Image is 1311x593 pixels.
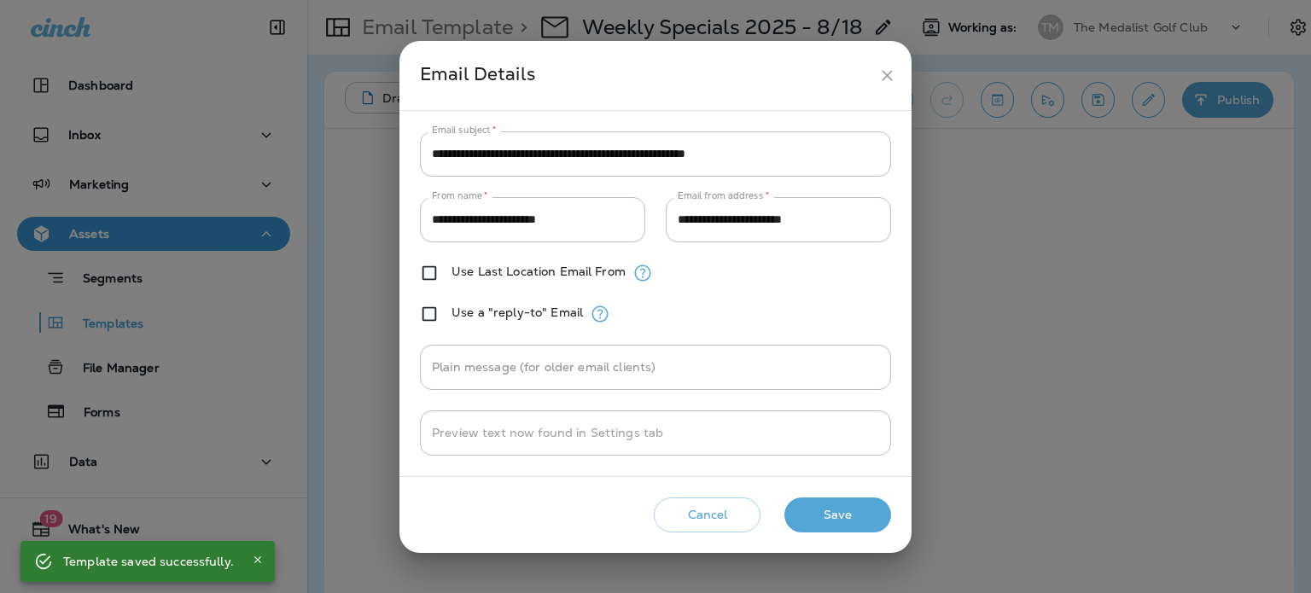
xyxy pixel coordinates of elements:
[420,60,871,91] div: Email Details
[452,265,626,278] label: Use Last Location Email From
[678,189,769,202] label: Email from address
[784,497,891,532] button: Save
[452,305,583,319] label: Use a "reply-to" Email
[248,549,268,570] button: Close
[654,497,760,532] button: Cancel
[871,60,903,91] button: close
[63,546,234,577] div: Template saved successfully.
[432,124,497,137] label: Email subject
[432,189,488,202] label: From name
